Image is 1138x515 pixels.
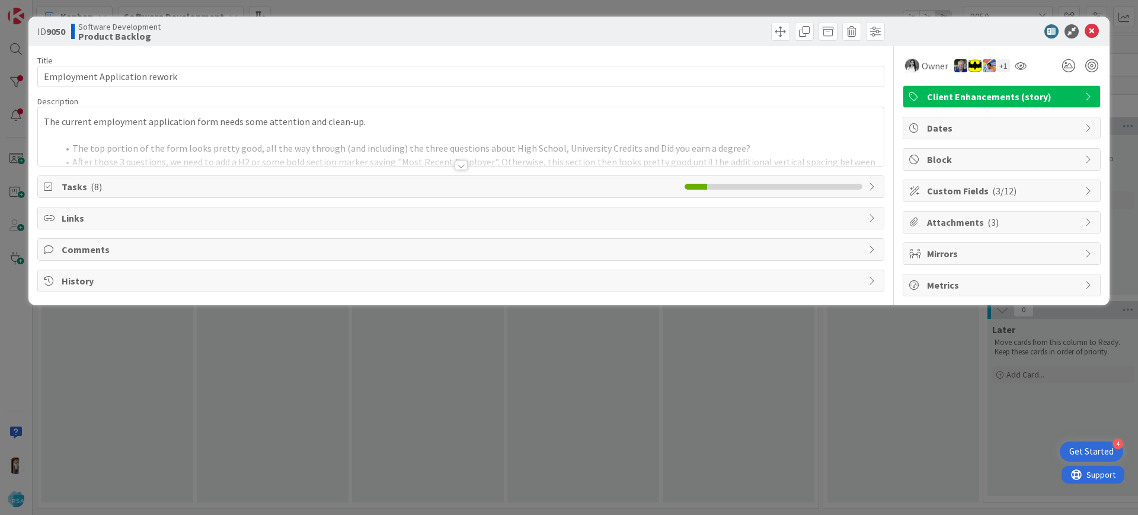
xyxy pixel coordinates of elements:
[905,59,919,73] img: bs
[37,55,53,66] label: Title
[25,2,54,16] span: Support
[927,121,1079,135] span: Dates
[1069,446,1114,458] div: Get Started
[91,181,102,193] span: ( 8 )
[927,247,1079,261] span: Mirrors
[62,242,862,257] span: Comments
[37,66,884,87] input: type card name here...
[954,59,967,72] img: RT
[927,184,1079,198] span: Custom Fields
[46,25,65,37] b: 9050
[62,274,862,288] span: History
[968,59,982,72] img: AC
[987,216,999,228] span: ( 3 )
[78,22,161,31] span: Software Development
[37,96,78,107] span: Description
[78,31,161,41] b: Product Backlog
[927,152,1079,167] span: Block
[927,215,1079,229] span: Attachments
[1060,442,1123,462] div: Open Get Started checklist, remaining modules: 4
[62,180,679,194] span: Tasks
[1113,439,1123,449] div: 4
[37,24,65,39] span: ID
[992,185,1016,197] span: ( 3/12 )
[44,115,878,129] p: The current employment application form needs some attention and clean-up.
[62,211,862,225] span: Links
[927,278,1079,292] span: Metrics
[997,59,1010,72] div: + 1
[922,59,948,73] span: Owner
[983,59,996,72] img: JK
[927,89,1079,104] span: Client Enhancements (story)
